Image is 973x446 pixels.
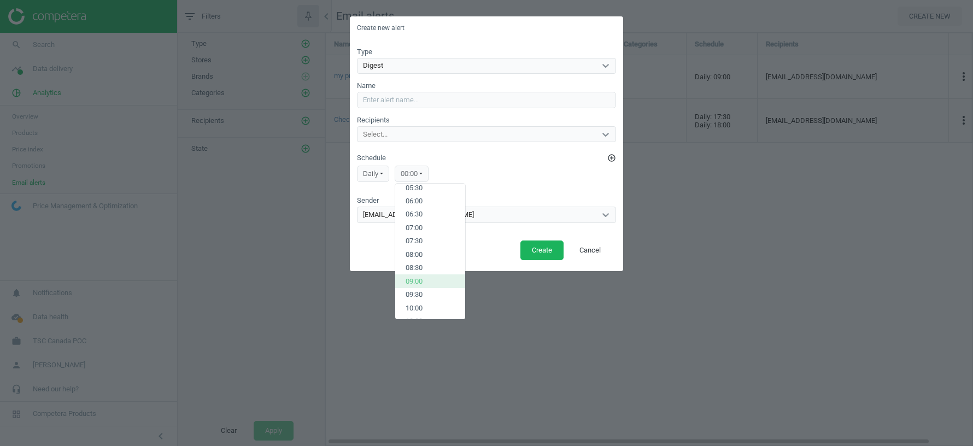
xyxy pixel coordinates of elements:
button: 08:30 [395,261,465,274]
button: 09:00 [395,274,465,287]
div: [EMAIL_ADDRESS][DOMAIN_NAME] [363,210,474,220]
button: 09:30 [395,288,465,301]
button: 05:30 [395,181,465,194]
div: daily [357,166,389,182]
label: Name [357,81,376,91]
label: Schedule [357,153,616,163]
button: 08:00 [395,248,465,261]
h5: Create new alert [357,24,405,33]
button: 10:00 [395,301,465,314]
button: 06:30 [395,208,465,221]
input: Enter alert name... [357,92,616,108]
label: Sender [357,196,379,206]
div: Select... [363,130,388,139]
button: 10:30 [395,315,465,328]
i: add_circle_outline [607,154,616,162]
label: Type [357,47,372,57]
button: Schedule [607,154,616,162]
button: 06:00 [395,195,465,208]
div: 00:00 [395,166,429,182]
button: Create [520,240,564,260]
label: Recipients [357,115,390,125]
button: 07:00 [395,221,465,234]
button: Cancel [568,240,612,260]
div: Digest [363,61,383,71]
button: 07:30 [395,234,465,248]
